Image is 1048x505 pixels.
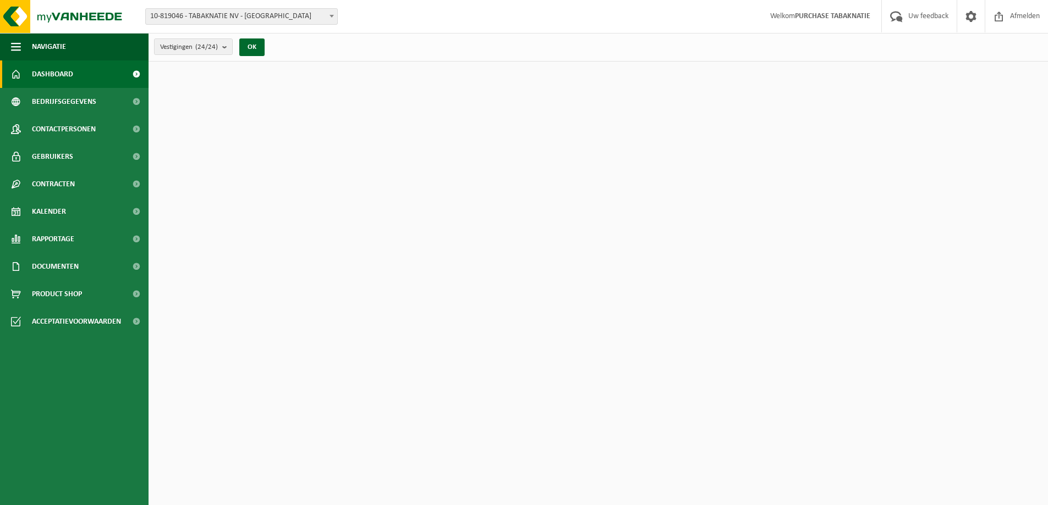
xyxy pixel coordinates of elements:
count: (24/24) [195,43,218,51]
strong: PURCHASE TABAKNATIE [795,12,870,20]
span: Contactpersonen [32,115,96,143]
span: Vestigingen [160,39,218,56]
span: Product Shop [32,280,82,308]
span: Navigatie [32,33,66,60]
span: Contracten [32,170,75,198]
button: Vestigingen(24/24) [154,38,233,55]
span: Documenten [32,253,79,280]
span: Acceptatievoorwaarden [32,308,121,335]
span: 10-819046 - TABAKNATIE NV - ANTWERPEN [146,9,337,24]
span: Gebruikers [32,143,73,170]
button: OK [239,38,265,56]
span: Bedrijfsgegevens [32,88,96,115]
span: Kalender [32,198,66,225]
span: 10-819046 - TABAKNATIE NV - ANTWERPEN [145,8,338,25]
span: Rapportage [32,225,74,253]
span: Dashboard [32,60,73,88]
